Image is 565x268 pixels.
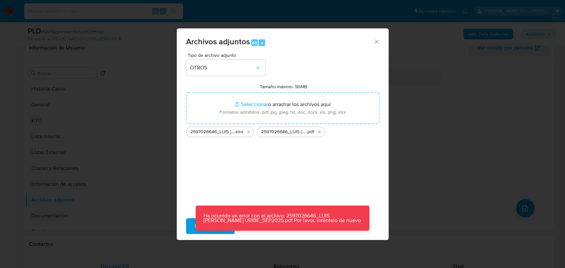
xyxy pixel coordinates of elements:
[252,40,257,46] span: Alt
[315,128,323,136] button: Eliminar 2597026646_LUIS ALONSO ORDAZ URIBE_SEP2025.pdf
[186,36,250,47] span: Archivos adjuntos
[234,129,243,135] span: .xlsx
[186,218,235,234] button: Subir archivo
[190,64,255,71] span: OTROS
[188,53,267,57] span: Tipo de archivo adjunto
[190,129,234,135] span: 2597026646_LUIS [PERSON_NAME] URIBE_SEP2025_AT
[195,219,226,233] span: Subir archivo
[186,60,265,76] button: OTROS
[261,40,263,46] span: a
[373,38,379,44] button: Cerrar
[245,128,253,136] button: Eliminar 2597026646_LUIS ALONSO ORDAZ URIBE_SEP2025_AT.xlsx
[306,129,314,135] span: .pdf
[260,84,307,90] label: Tamaño máximo: 50MB
[196,206,369,231] p: Ha ocurrido un error con el archivo: 2597026646_LUIS [PERSON_NAME] URIBE_SEP2025.pdf Por favor, i...
[246,219,267,233] span: Cancelar
[186,124,379,137] ul: Archivos seleccionados
[261,129,306,135] span: 2597026646_LUIS [PERSON_NAME] URIBE_SEP2025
